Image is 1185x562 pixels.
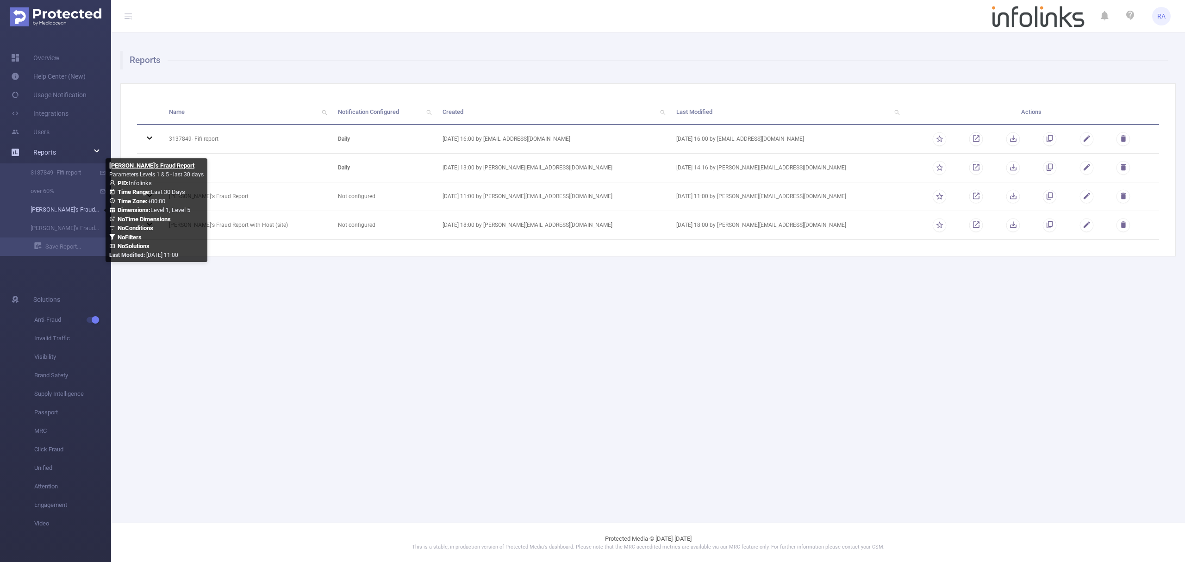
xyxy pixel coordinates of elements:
a: 3137849- Fifi report [19,163,100,182]
a: Usage Notification [11,86,87,104]
b: PID: [118,180,129,187]
a: Integrations [11,104,69,123]
span: Reports [33,149,56,156]
i: icon: search [656,100,669,124]
span: Actions [1021,108,1042,115]
a: [PERSON_NAME]'s Fraud Report with Host (site) [19,219,100,237]
span: Attention [34,477,111,496]
b: daily [338,164,350,171]
span: Click Fraud [34,440,111,459]
i: icon: user [109,180,118,186]
td: [DATE] 11:00 by [PERSON_NAME][EMAIL_ADDRESS][DOMAIN_NAME] [436,182,670,211]
b: Dimensions : [118,206,150,213]
a: Overview [11,49,60,67]
p: This is a stable, in production version of Protected Media's dashboard. Please note that the MRC ... [134,543,1162,551]
h1: Reports [120,51,1168,69]
td: [DATE] 18:00 by [PERSON_NAME][EMAIL_ADDRESS][DOMAIN_NAME] [436,211,670,240]
span: Name [169,108,185,115]
td: Not configured [331,211,435,240]
b: No Filters [118,234,142,241]
td: [DATE] 11:00 by [PERSON_NAME][EMAIL_ADDRESS][DOMAIN_NAME] [669,182,904,211]
span: Invalid Traffic [34,329,111,348]
span: Passport [34,403,111,422]
a: over 60% [19,182,100,200]
span: Supply Intelligence [34,385,111,403]
b: Time Zone: [118,198,148,205]
a: Users [11,123,50,141]
b: No Time Dimensions [118,216,171,223]
b: No Solutions [118,243,150,250]
span: Level 1, Level 5 [118,206,190,213]
span: MRC [34,422,111,440]
td: over 60% [162,154,331,182]
span: Last Modified [676,108,712,115]
td: [DATE] 16:00 by [EMAIL_ADDRESS][DOMAIN_NAME] [669,125,904,154]
td: [DATE] 14:16 by [PERSON_NAME][EMAIL_ADDRESS][DOMAIN_NAME] [669,154,904,182]
span: Unified [34,459,111,477]
span: Anti-Fraud [34,311,111,329]
b: daily [338,136,350,142]
b: Time Range: [118,188,151,195]
td: Not configured [331,182,435,211]
span: Parameters Levels 1 & 5 - last 30 days [109,171,204,178]
span: Notification Configured [338,108,399,115]
span: Infolinks Last 30 Days +00:00 [109,180,190,250]
td: [DATE] 16:00 by [EMAIL_ADDRESS][DOMAIN_NAME] [436,125,670,154]
span: RA [1157,7,1166,25]
i: icon: search [423,100,436,124]
td: [PERSON_NAME]'s Fraud Report with Host (site) [162,211,331,240]
span: Brand Safety [34,366,111,385]
footer: Protected Media © [DATE]-[DATE] [111,523,1185,562]
b: [PERSON_NAME]'s Fraud Report [109,162,194,169]
i: icon: search [891,100,904,124]
a: Help Center (New) [11,67,86,86]
td: [PERSON_NAME]'s Fraud Report [162,182,331,211]
span: [DATE] 11:00 [109,252,178,258]
a: Save Report... [34,237,111,256]
a: Reports [33,143,56,162]
i: icon: search [318,100,331,124]
td: 3137849- Fifi report [162,125,331,154]
span: Video [34,514,111,533]
b: Last Modified: [109,252,145,258]
span: Visibility [34,348,111,366]
img: Protected Media [10,7,101,26]
span: Engagement [34,496,111,514]
a: [PERSON_NAME]'s Fraud Report [19,200,100,219]
span: Created [443,108,463,115]
b: No Conditions [118,225,153,231]
span: Solutions [33,290,60,309]
td: [DATE] 18:00 by [PERSON_NAME][EMAIL_ADDRESS][DOMAIN_NAME] [669,211,904,240]
td: [DATE] 13:00 by [PERSON_NAME][EMAIL_ADDRESS][DOMAIN_NAME] [436,154,670,182]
